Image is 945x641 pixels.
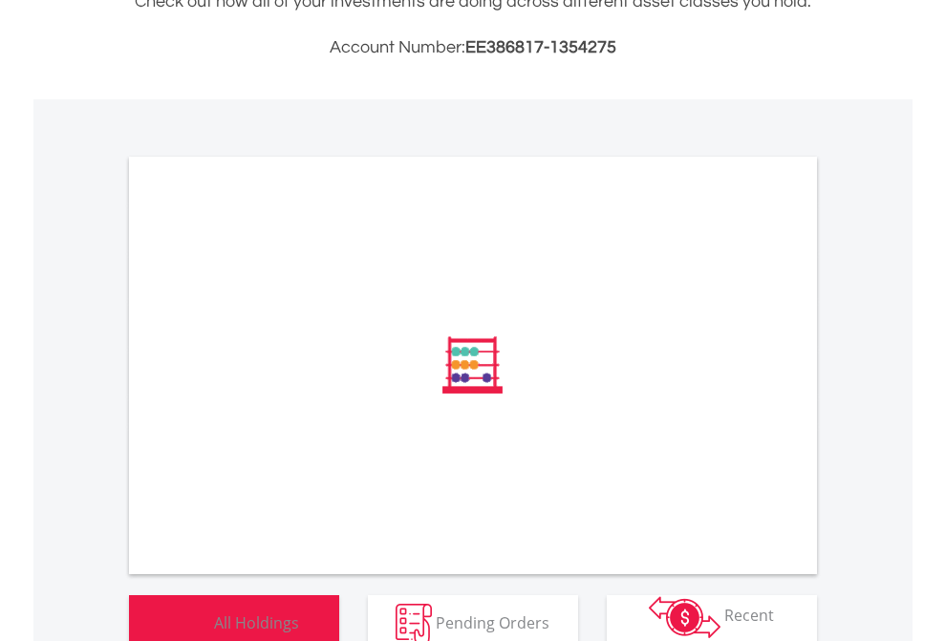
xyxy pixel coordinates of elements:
[129,34,817,61] h3: Account Number:
[214,611,299,632] span: All Holdings
[649,596,720,638] img: transactions-zar-wht.png
[465,38,616,56] span: EE386817-1354275
[436,611,549,632] span: Pending Orders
